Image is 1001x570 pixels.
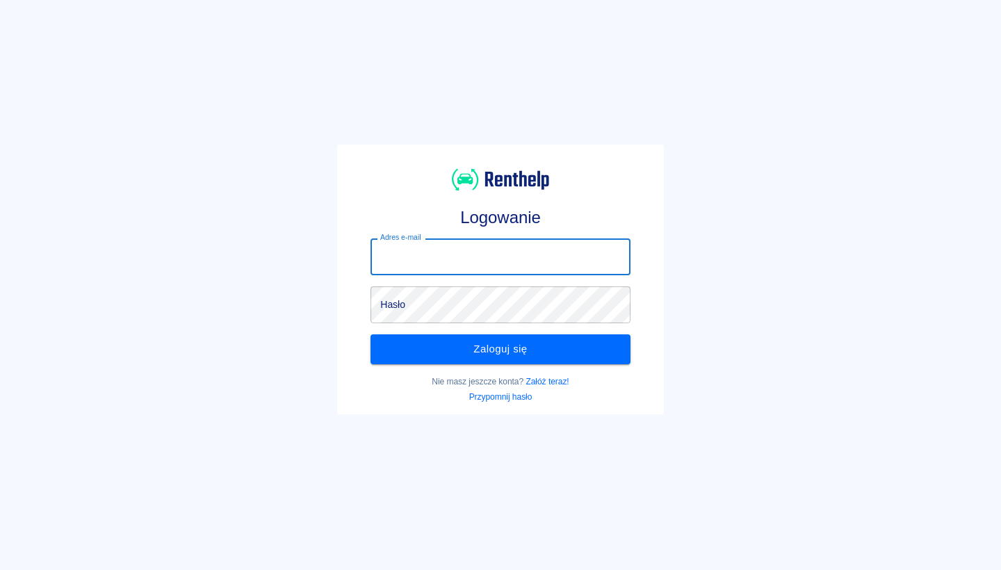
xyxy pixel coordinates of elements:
[371,334,630,364] button: Zaloguj się
[371,208,630,227] h3: Logowanie
[371,375,630,388] p: Nie masz jeszcze konta?
[452,167,549,193] img: Renthelp logo
[469,392,532,402] a: Przypomnij hasło
[380,232,421,243] label: Adres e-mail
[526,377,569,386] a: Załóż teraz!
